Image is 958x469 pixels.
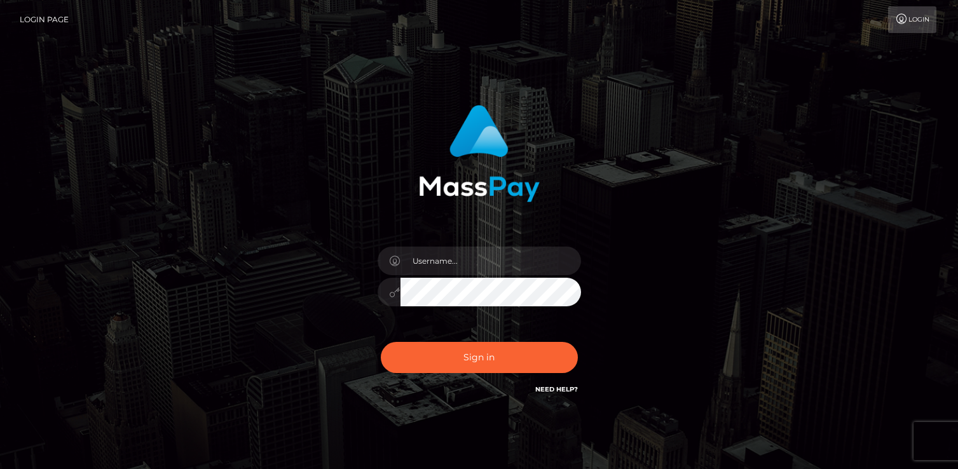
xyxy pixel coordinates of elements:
a: Login [888,6,936,33]
button: Sign in [381,342,578,373]
input: Username... [400,247,581,275]
a: Need Help? [535,385,578,393]
img: MassPay Login [419,105,540,202]
a: Login Page [20,6,69,33]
